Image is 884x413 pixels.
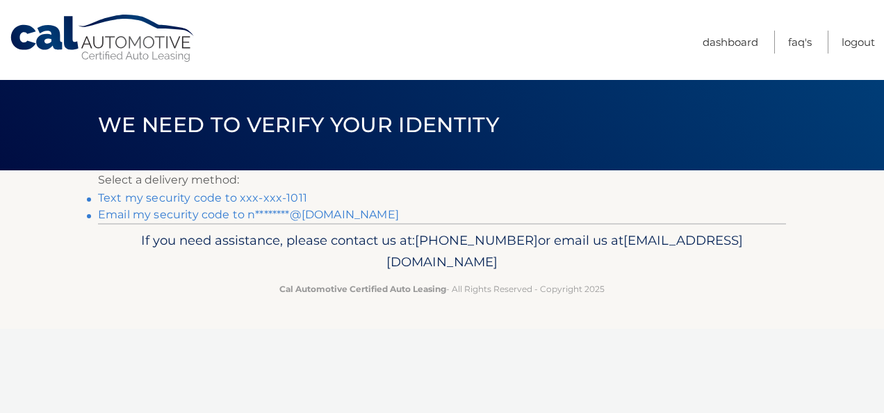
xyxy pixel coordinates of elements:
[788,31,812,54] a: FAQ's
[98,170,786,190] p: Select a delivery method:
[415,232,538,248] span: [PHONE_NUMBER]
[703,31,758,54] a: Dashboard
[842,31,875,54] a: Logout
[107,282,777,296] p: - All Rights Reserved - Copyright 2025
[9,14,197,63] a: Cal Automotive
[279,284,446,294] strong: Cal Automotive Certified Auto Leasing
[98,191,307,204] a: Text my security code to xxx-xxx-1011
[107,229,777,274] p: If you need assistance, please contact us at: or email us at
[98,112,499,138] span: We need to verify your identity
[98,208,399,221] a: Email my security code to n********@[DOMAIN_NAME]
